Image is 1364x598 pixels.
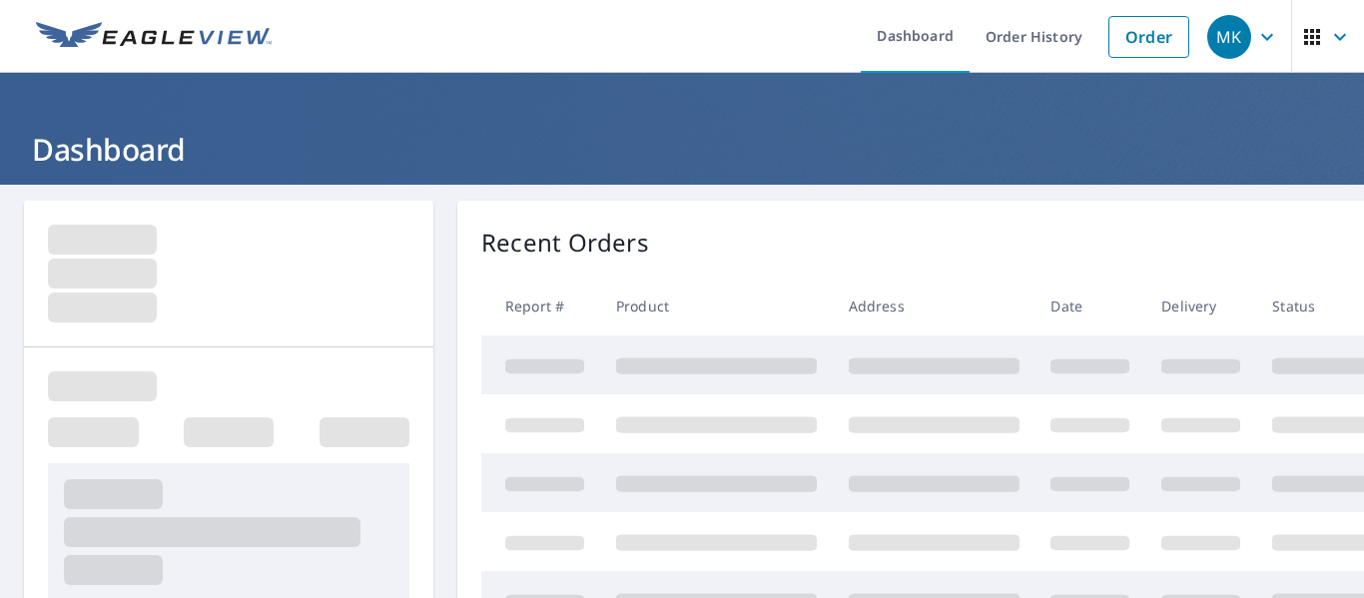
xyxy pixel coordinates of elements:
[833,277,1035,335] th: Address
[600,277,833,335] th: Product
[481,225,649,261] p: Recent Orders
[1108,16,1189,58] a: Order
[1034,277,1145,335] th: Date
[1145,277,1256,335] th: Delivery
[1207,15,1251,59] div: MK
[481,277,600,335] th: Report #
[24,129,1340,170] h1: Dashboard
[36,22,272,52] img: EV Logo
